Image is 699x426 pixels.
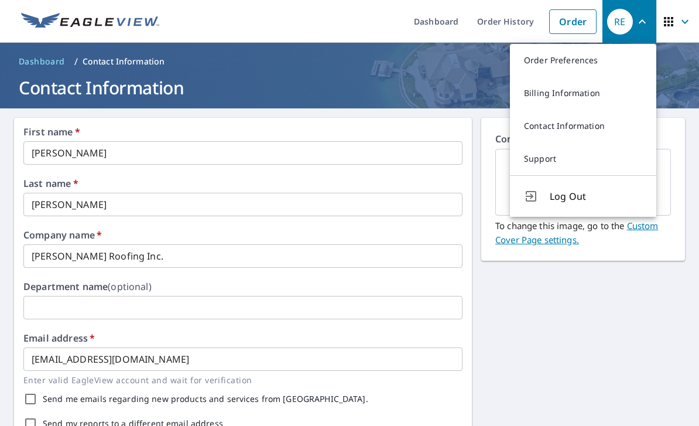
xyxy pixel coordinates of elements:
[23,179,78,188] label: Last name
[607,9,633,35] div: RE
[495,216,671,247] p: To change this image, go to the
[14,52,685,71] nav: breadcrumb
[510,110,656,142] a: Contact Information
[23,282,152,291] label: Department name
[510,142,656,175] a: Support
[21,13,159,30] img: EV Logo
[23,127,80,137] label: First name
[74,54,78,69] li: /
[23,230,102,240] label: Company name
[14,76,685,100] h1: Contact Information
[509,151,657,214] img: EmptyCustomerLogo.png
[550,189,642,203] span: Log Out
[510,44,656,77] a: Order Preferences
[510,175,656,217] button: Log Out
[23,373,454,387] p: Enter valid EagleView account and wait for verification
[549,9,597,34] a: Order
[495,132,671,149] p: Company Logo
[83,56,165,67] p: Contact Information
[14,52,70,71] a: Dashboard
[510,77,656,110] a: Billing Information
[23,333,95,343] label: Email address
[108,280,152,293] b: (optional)
[19,56,65,67] span: Dashboard
[43,395,368,403] label: Send me emails regarding new products and services from [GEOGRAPHIC_DATA].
